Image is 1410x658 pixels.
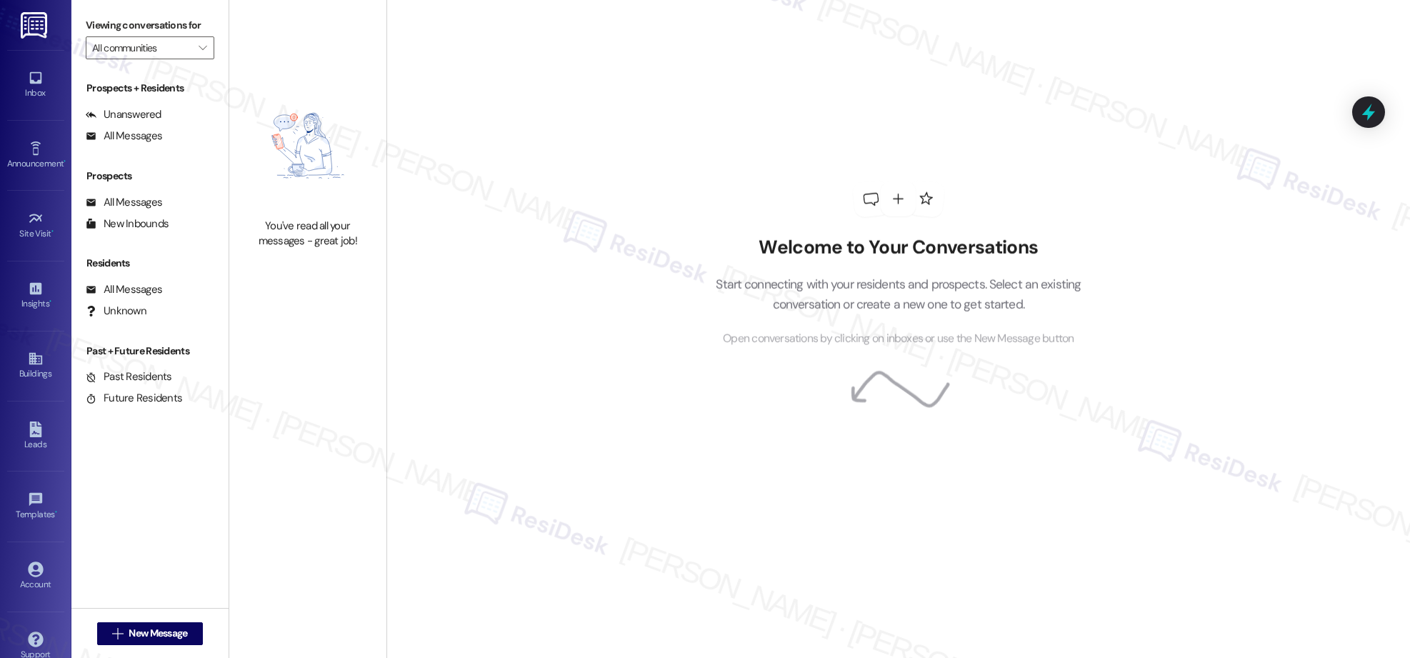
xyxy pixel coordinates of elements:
p: Start connecting with your residents and prospects. Select an existing conversation or create a n... [694,274,1103,315]
a: Leads [7,417,64,456]
div: Residents [71,256,229,271]
a: Templates • [7,487,64,526]
span: • [49,296,51,306]
div: Future Residents [86,391,182,406]
span: • [51,226,54,236]
div: You've read all your messages - great job! [245,219,371,249]
div: All Messages [86,129,162,144]
a: Buildings [7,347,64,385]
input: All communities [92,36,191,59]
i:  [112,628,123,639]
a: Insights • [7,276,64,315]
label: Viewing conversations for [86,14,214,36]
a: Inbox [7,66,64,104]
a: Account [7,557,64,596]
div: All Messages [86,195,162,210]
h2: Welcome to Your Conversations [694,236,1103,259]
span: New Message [129,626,187,641]
div: Past + Future Residents [71,344,229,359]
i:  [199,42,206,54]
div: Prospects + Residents [71,81,229,96]
div: Prospects [71,169,229,184]
span: Open conversations by clicking on inboxes or use the New Message button [723,330,1074,348]
a: Site Visit • [7,206,64,245]
div: New Inbounds [86,216,169,231]
span: • [64,156,66,166]
div: Unknown [86,304,146,319]
span: • [55,507,57,517]
button: New Message [97,622,203,645]
img: ResiDesk Logo [21,12,50,39]
div: All Messages [86,282,162,297]
div: Past Residents [86,369,172,384]
div: Unanswered [86,107,161,122]
img: empty-state [245,80,371,211]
